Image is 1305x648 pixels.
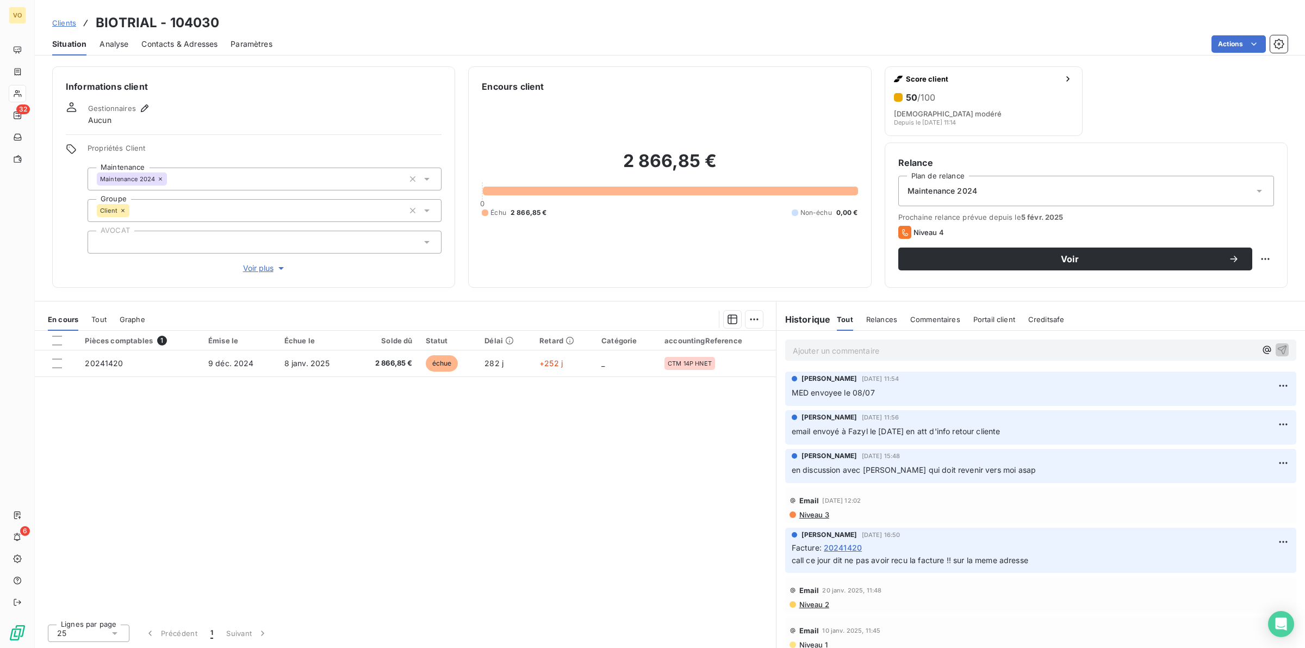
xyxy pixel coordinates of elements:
span: +252 j [539,359,563,368]
span: [PERSON_NAME] [801,412,857,422]
span: [PERSON_NAME] [801,451,857,461]
span: 5 févr. 2025 [1021,213,1064,221]
button: 1 [204,622,220,645]
span: Tout [837,315,853,324]
div: Open Intercom Messenger [1268,611,1294,637]
span: Aucun [88,115,111,126]
span: Paramètres [231,39,272,50]
button: Actions [1211,35,1266,53]
span: [DEMOGRAPHIC_DATA] modéré [894,109,1002,118]
span: [PERSON_NAME] [801,374,857,384]
h2: 2 866,85 € [482,150,857,183]
span: Voir plus [243,263,287,274]
span: /100 [917,92,935,103]
span: En cours [48,315,78,324]
h6: 50 [906,92,935,103]
span: 10 janv. 2025, 11:45 [822,627,880,634]
span: [DATE] 11:54 [862,375,899,382]
span: Gestionnaires [88,104,136,113]
span: Graphe [120,315,145,324]
input: Ajouter une valeur [167,174,176,184]
span: email envoyé à Fazyl le [DATE] en att d'info retour cliente [792,427,1000,436]
span: 8 janv. 2025 [284,359,330,368]
span: Maintenance 2024 [908,186,977,196]
div: Catégorie [601,336,651,345]
span: 20 janv. 2025, 11:48 [822,587,881,594]
button: Suivant [220,622,275,645]
span: Tout [91,315,107,324]
span: 20241420 [824,542,862,553]
span: 6 [20,526,30,536]
span: Situation [52,39,86,50]
div: Solde dû [361,336,413,345]
span: Depuis le [DATE] 11:14 [894,119,956,126]
span: Email [799,496,819,505]
img: Logo LeanPay [9,624,26,641]
input: Ajouter une valeur [97,237,105,247]
span: call ce jour dit ne pas avoir recu la facture !! sur la meme adresse [792,556,1028,565]
span: 1 [210,628,213,639]
span: Échu [490,208,506,218]
span: 9 déc. 2024 [208,359,254,368]
span: Niveau 3 [798,510,829,519]
div: Délai [484,336,526,345]
span: [DATE] 11:56 [862,414,899,421]
span: Score client [906,75,1060,83]
h6: Informations client [66,80,442,93]
div: Émise le [208,336,271,345]
span: Client [100,207,117,214]
span: 20241420 [85,359,123,368]
div: accountingReference [664,336,769,345]
span: Voir [911,255,1228,263]
span: _ [601,359,605,368]
span: Contacts & Adresses [141,39,217,50]
span: 25 [57,628,66,639]
div: Échue le [284,336,347,345]
h6: Encours client [482,80,544,93]
span: 2 866,85 € [511,208,547,218]
span: en discussion avec [PERSON_NAME] qui doit revenir vers moi asap [792,465,1036,474]
span: Email [799,586,819,595]
span: Maintenance 2024 [100,176,155,182]
button: Score client50/100[DEMOGRAPHIC_DATA] modéréDepuis le [DATE] 11:14 [885,66,1083,136]
div: VO [9,7,26,24]
span: 2 866,85 € [361,358,413,369]
span: Niveau 4 [913,228,944,237]
span: [DATE] 16:50 [862,532,900,538]
span: [DATE] 15:48 [862,453,900,459]
span: [PERSON_NAME] [801,530,857,540]
span: échue [426,355,458,372]
div: Retard [539,336,588,345]
span: Creditsafe [1028,315,1065,324]
span: MED envoyee le 08/07 [792,388,875,397]
h6: Historique [776,313,831,326]
div: Pièces comptables [85,336,195,345]
span: Non-échu [800,208,832,218]
button: Voir [898,248,1252,270]
span: Facture : [792,542,822,553]
input: Ajouter une valeur [129,206,138,215]
span: CTM 14P HNET [668,360,712,367]
button: Voir plus [88,262,442,274]
span: Niveau 2 [798,600,829,609]
span: 1 [157,336,167,345]
div: Statut [426,336,472,345]
span: Prochaine relance prévue depuis le [898,213,1274,221]
span: Clients [52,18,76,27]
a: Clients [52,17,76,28]
span: Commentaires [910,315,960,324]
span: Propriétés Client [88,144,442,159]
button: Précédent [138,622,204,645]
span: 0,00 € [836,208,858,218]
span: 282 j [484,359,504,368]
span: [DATE] 12:02 [822,497,861,504]
h6: Relance [898,156,1274,169]
h3: BIOTRIAL - 104030 [96,13,220,33]
span: 0 [480,199,484,208]
span: Email [799,626,819,635]
span: 32 [16,104,30,114]
span: Analyse [100,39,128,50]
span: Relances [866,315,897,324]
span: Portail client [973,315,1015,324]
